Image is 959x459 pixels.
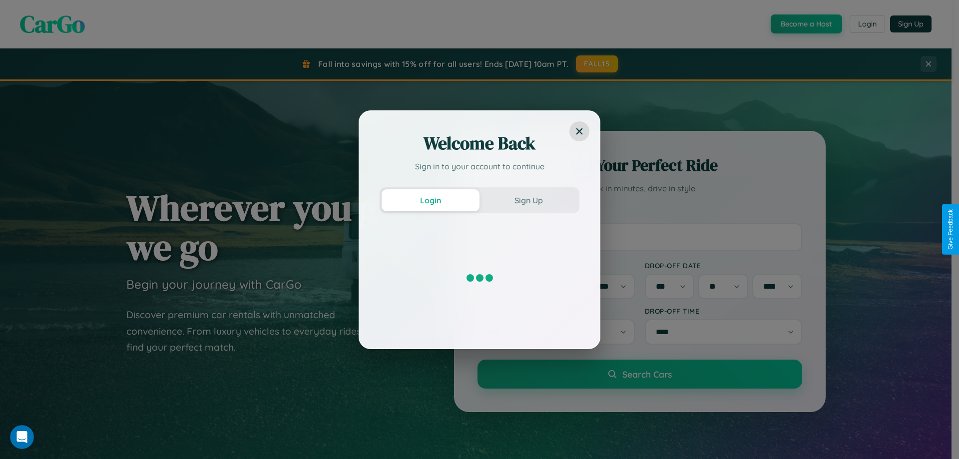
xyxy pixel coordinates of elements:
p: Sign in to your account to continue [380,160,579,172]
div: Give Feedback [947,209,954,250]
iframe: Intercom live chat [10,425,34,449]
h2: Welcome Back [380,131,579,155]
button: Login [382,189,479,211]
button: Sign Up [479,189,577,211]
